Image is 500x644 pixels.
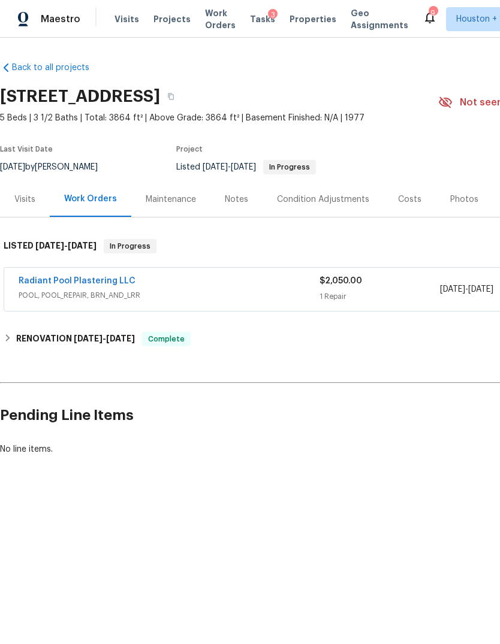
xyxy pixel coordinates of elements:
div: Photos [450,193,478,205]
span: Visits [115,13,139,25]
span: Projects [153,13,191,25]
span: [DATE] [74,334,103,343]
span: - [440,283,493,295]
span: [DATE] [231,163,256,171]
span: Maestro [41,13,80,25]
div: 9 [429,7,437,19]
span: Complete [143,333,189,345]
span: [DATE] [106,334,135,343]
button: Copy Address [160,86,182,107]
h6: LISTED [4,239,97,253]
span: [DATE] [35,241,64,250]
span: [DATE] [468,285,493,294]
h6: RENOVATION [16,332,135,346]
span: Project [176,146,203,153]
div: Work Orders [64,193,117,205]
span: [DATE] [203,163,228,171]
div: Notes [225,193,248,205]
span: [DATE] [68,241,97,250]
span: [DATE] [440,285,465,294]
div: 3 [268,9,278,21]
span: Work Orders [205,7,236,31]
span: Geo Assignments [351,7,408,31]
span: $2,050.00 [320,277,362,285]
span: - [203,163,256,171]
span: In Progress [105,240,155,252]
div: Maintenance [146,193,196,205]
a: Radiant Pool Plastering LLC [19,277,135,285]
div: Condition Adjustments [277,193,369,205]
div: 1 Repair [320,291,440,303]
span: Properties [290,13,336,25]
div: Costs [398,193,421,205]
span: - [35,241,97,250]
span: In Progress [264,164,315,171]
span: - [74,334,135,343]
span: POOL, POOL_REPAIR, BRN_AND_LRR [19,289,320,301]
div: Visits [14,193,35,205]
span: Listed [176,163,316,171]
span: Tasks [250,15,275,23]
